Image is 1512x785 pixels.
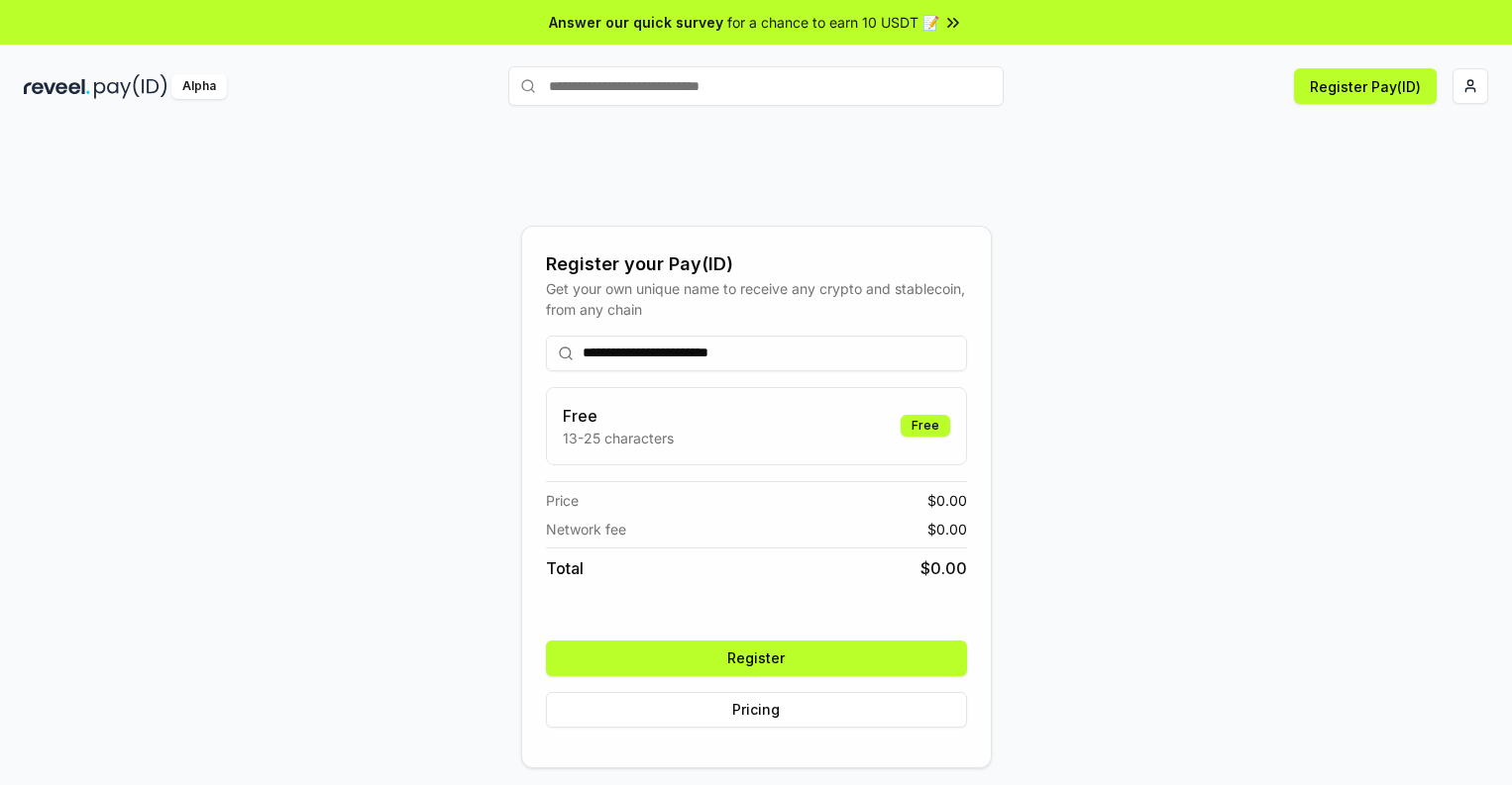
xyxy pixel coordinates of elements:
[1294,68,1437,104] button: Register Pay(ID)
[927,490,967,511] span: $ 0.00
[546,519,626,540] span: Network fee
[546,692,967,728] button: Pricing
[920,556,967,580] span: $ 0.00
[546,278,967,320] div: Get your own unique name to receive any crypto and stablecoin, from any chain
[546,640,967,676] button: Register
[546,490,579,511] span: Price
[549,12,723,33] span: Answer our quick survey
[901,415,950,437] div: Free
[546,250,967,278] div: Register your Pay(ID)
[171,74,227,99] div: Alpha
[24,74,90,99] img: reveel_dark
[727,12,939,33] span: for a chance to earn 10 USDT 📝
[94,74,167,99] img: pay_id
[563,428,674,448] p: 13-25 characters
[563,404,674,428] h3: Free
[546,556,584,580] span: Total
[927,519,967,540] span: $ 0.00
